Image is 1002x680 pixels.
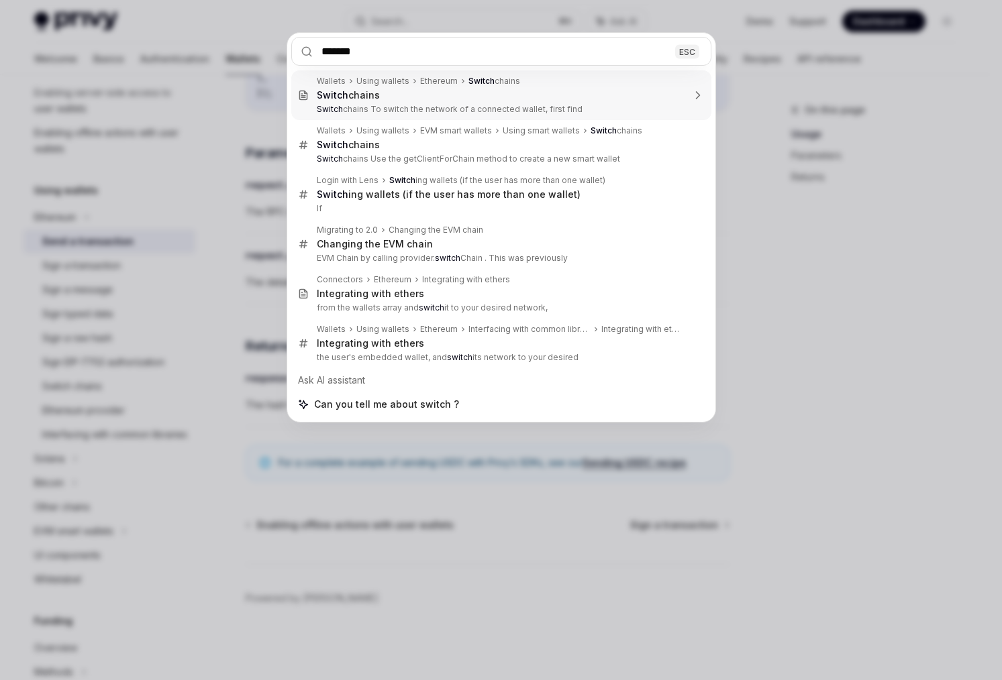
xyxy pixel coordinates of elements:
[317,302,683,313] p: from the wallets array and it to your desired network,
[389,175,605,186] div: ing wallets (if the user has more than one wallet)
[468,76,520,87] div: chains
[317,253,683,264] p: EVM Chain by calling provider. Chain . This was previously
[317,104,343,114] b: Switch
[317,76,346,87] div: Wallets
[420,324,458,335] div: Ethereum
[675,44,699,58] div: ESC
[374,274,411,285] div: Ethereum
[317,154,683,164] p: chains Use the getClientForChain method to create a new smart wallet
[317,352,683,363] p: the user's embedded wallet, and its network to your desired
[317,225,378,235] div: Migrating to 2.0
[317,188,581,201] div: ing wallets (if the user has more than one wallet)
[356,324,409,335] div: Using wallets
[314,398,459,411] span: Can you tell me about switch ?
[317,125,346,136] div: Wallets
[389,175,415,185] b: Switch
[591,125,642,136] div: chains
[317,203,683,214] p: If
[591,125,617,135] b: Switch
[317,288,424,300] div: Integrating with ethers
[317,324,346,335] div: Wallets
[356,76,409,87] div: Using wallets
[317,274,363,285] div: Connectors
[317,175,379,186] div: Login with Lens
[317,104,683,115] p: chains To switch the network of a connected wallet, first find
[317,139,348,150] b: Switch
[447,352,472,362] b: switch
[317,238,433,250] div: Changing the EVM chain
[317,139,380,151] div: chains
[422,274,510,285] div: Integrating with ethers
[317,89,348,101] b: Switch
[503,125,580,136] div: Using smart wallets
[317,337,424,349] div: Integrating with ethers
[420,125,492,136] div: EVM smart wallets
[468,324,591,335] div: Interfacing with common libraries
[419,302,444,313] b: switch
[317,89,380,101] div: chains
[356,125,409,136] div: Using wallets
[601,324,683,335] div: Integrating with ethers
[317,188,348,200] b: Switch
[317,154,343,164] b: Switch
[389,225,483,235] div: Changing the EVM chain
[435,253,460,263] b: switch
[291,368,711,392] div: Ask AI assistant
[420,76,458,87] div: Ethereum
[468,76,495,86] b: Switch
